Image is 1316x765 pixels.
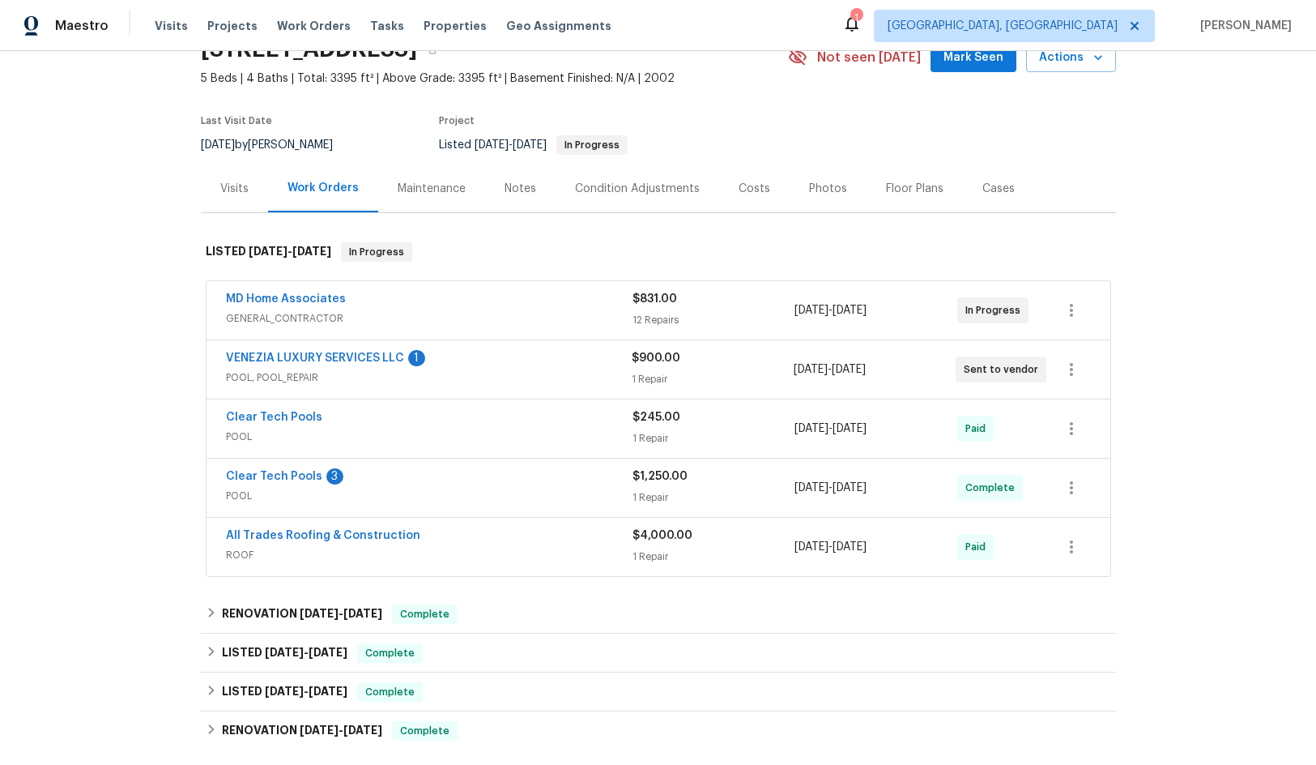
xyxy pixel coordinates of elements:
[343,608,382,619] span: [DATE]
[506,18,611,34] span: Geo Assignments
[794,482,828,494] span: [DATE]
[632,549,795,565] div: 1 Repair
[155,18,188,34] span: Visits
[394,606,456,622] span: Complete
[558,140,626,150] span: In Progress
[809,181,847,197] div: Photos
[226,310,632,327] span: GENERAL_CONTRACTOR
[265,686,304,697] span: [DATE]
[632,371,794,387] div: 1 Repair
[207,18,258,34] span: Projects
[424,18,487,34] span: Properties
[794,421,867,437] span: -
[201,712,1116,750] div: RENOVATION [DATE]-[DATE]Complete
[794,480,867,496] span: -
[794,364,828,375] span: [DATE]
[226,353,404,364] a: VENEZIA LUXURY SERVICES LLC
[888,18,1118,34] span: [GEOGRAPHIC_DATA], [GEOGRAPHIC_DATA]
[226,370,632,386] span: POOL, POOL_REPAIR
[222,682,347,702] h6: LISTED
[222,721,382,741] h6: RENOVATION
[359,645,421,661] span: Complete
[439,116,475,126] span: Project
[201,41,417,58] h2: [STREET_ADDRESS]
[475,139,547,151] span: -
[300,724,382,736] span: -
[226,293,346,305] a: MD Home Associates
[632,471,688,482] span: $1,250.00
[832,364,866,375] span: [DATE]
[55,18,109,34] span: Maestro
[632,312,795,328] div: 12 Repairs
[632,353,680,364] span: $900.00
[201,226,1116,278] div: LISTED [DATE]-[DATE]In Progress
[833,305,867,316] span: [DATE]
[226,412,322,423] a: Clear Tech Pools
[965,421,992,437] span: Paid
[222,605,382,624] h6: RENOVATION
[794,541,828,553] span: [DATE]
[794,361,866,378] span: -
[226,530,420,541] a: All Trades Roofing & Construction
[277,18,351,34] span: Work Orders
[292,246,331,257] span: [DATE]
[850,10,862,26] div: 1
[794,423,828,434] span: [DATE]
[632,530,692,541] span: $4,000.00
[408,350,425,366] div: 1
[249,246,331,257] span: -
[943,48,1003,68] span: Mark Seen
[475,139,509,151] span: [DATE]
[201,139,235,151] span: [DATE]
[398,181,466,197] div: Maintenance
[201,116,272,126] span: Last Visit Date
[1039,48,1103,68] span: Actions
[964,361,1045,378] span: Sent to vendor
[265,647,304,658] span: [DATE]
[226,547,632,563] span: ROOF
[226,471,322,482] a: Clear Tech Pools
[343,244,411,260] span: In Progress
[794,302,867,318] span: -
[1194,18,1292,34] span: [PERSON_NAME]
[575,181,700,197] div: Condition Adjustments
[931,43,1016,73] button: Mark Seen
[300,608,339,619] span: [DATE]
[201,71,788,87] span: 5 Beds | 4 Baths | Total: 3395 ft² | Above Grade: 3395 ft² | Basement Finished: N/A | 2002
[982,181,1015,197] div: Cases
[965,480,1021,496] span: Complete
[739,181,770,197] div: Costs
[886,181,943,197] div: Floor Plans
[632,293,677,305] span: $831.00
[201,634,1116,673] div: LISTED [DATE]-[DATE]Complete
[632,412,680,423] span: $245.00
[394,723,456,739] span: Complete
[309,647,347,658] span: [DATE]
[513,139,547,151] span: [DATE]
[201,673,1116,712] div: LISTED [DATE]-[DATE]Complete
[201,135,352,155] div: by [PERSON_NAME]
[300,608,382,619] span: -
[326,468,343,485] div: 3
[222,643,347,663] h6: LISTED
[206,242,331,262] h6: LISTED
[226,488,632,504] span: POOL
[965,539,992,555] span: Paid
[309,686,347,697] span: [DATE]
[439,139,628,151] span: Listed
[226,429,632,445] span: POOL
[265,686,347,697] span: -
[794,305,828,316] span: [DATE]
[300,724,339,736] span: [DATE]
[794,539,867,555] span: -
[833,423,867,434] span: [DATE]
[343,724,382,736] span: [DATE]
[965,302,1027,318] span: In Progress
[359,684,421,700] span: Complete
[370,20,404,32] span: Tasks
[833,541,867,553] span: [DATE]
[1026,43,1116,73] button: Actions
[632,430,795,447] div: 1 Repair
[220,181,249,197] div: Visits
[201,595,1116,634] div: RENOVATION [DATE]-[DATE]Complete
